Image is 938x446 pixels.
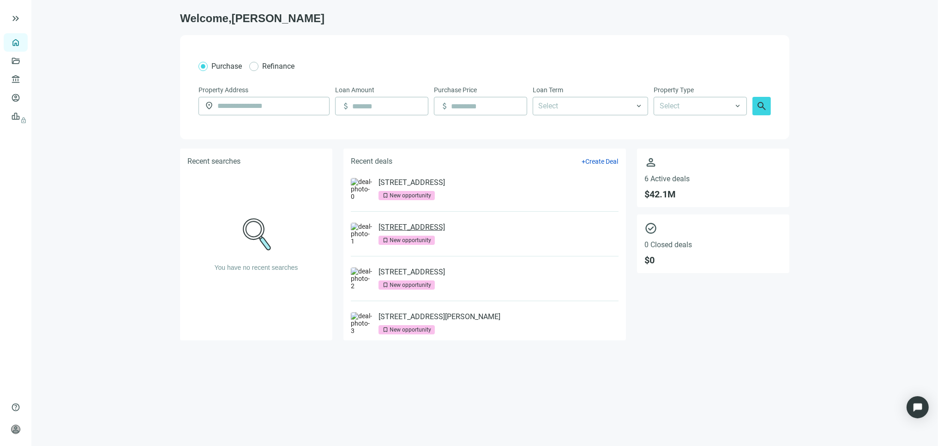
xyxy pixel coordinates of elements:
[351,312,373,334] img: deal-photo-3
[351,268,373,290] img: deal-photo-2
[204,101,214,110] span: location_on
[440,101,449,111] span: attach_money
[390,325,431,334] div: New opportunity
[581,157,619,166] button: +Create Deal
[382,282,389,288] span: bookmark
[654,85,694,95] span: Property Type
[187,156,241,167] h5: Recent searches
[11,403,20,412] span: help
[11,425,20,434] span: person
[390,280,431,290] div: New opportunity
[585,158,618,165] span: Create Deal
[198,85,248,95] span: Property Address
[211,62,242,71] span: Purchase
[379,223,445,232] a: [STREET_ADDRESS]
[351,223,373,245] img: deal-photo-1
[379,178,445,187] a: [STREET_ADDRESS]
[262,62,295,71] span: Refinance
[351,178,373,200] img: deal-photo-0
[644,189,782,200] span: $ 42.1M
[382,192,389,199] span: bookmark
[390,236,431,245] div: New opportunity
[382,327,389,333] span: bookmark
[390,191,431,200] div: New opportunity
[752,97,771,115] button: search
[644,240,782,249] span: 0 Closed deals
[180,11,789,26] h1: Welcome, [PERSON_NAME]
[644,156,782,169] span: person
[907,396,929,418] div: Open Intercom Messenger
[582,158,585,165] span: +
[644,222,782,235] span: check_circle
[382,237,389,244] span: bookmark
[434,85,477,95] span: Purchase Price
[644,174,782,183] span: 6 Active deals
[335,85,374,95] span: Loan Amount
[10,13,21,24] button: keyboard_double_arrow_right
[341,101,350,111] span: attach_money
[351,156,392,167] h5: Recent deals
[644,255,782,266] span: $ 0
[379,312,500,321] a: [STREET_ADDRESS][PERSON_NAME]
[379,268,445,277] a: [STREET_ADDRESS]
[533,85,563,95] span: Loan Term
[756,101,767,112] span: search
[215,264,298,271] span: You have no recent searches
